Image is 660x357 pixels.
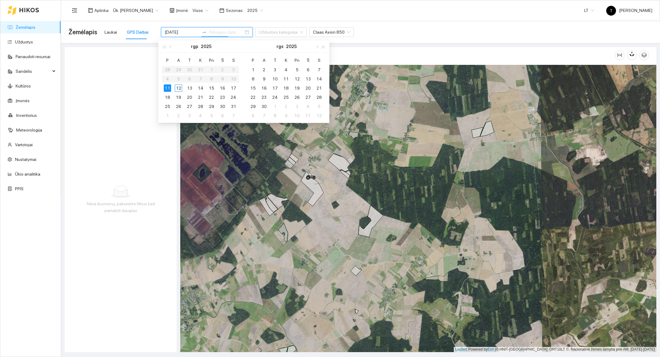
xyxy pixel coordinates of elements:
[209,29,244,35] input: Pabaigos data
[206,93,217,102] td: 2025-08-22
[280,102,291,111] td: 2025-10-02
[195,111,206,120] td: 2025-09-04
[282,75,290,83] div: 11
[217,111,228,120] td: 2025-09-06
[184,111,195,120] td: 2025-09-03
[184,55,195,65] th: T
[302,84,313,93] td: 2025-09-20
[293,84,301,92] div: 19
[304,84,312,92] div: 20
[313,111,324,120] td: 2025-10-12
[173,102,184,111] td: 2025-08-26
[302,65,313,74] td: 2025-09-06
[271,75,279,83] div: 10
[248,102,258,111] td: 2025-09-29
[249,103,257,110] div: 29
[16,98,30,103] a: Įmonės
[282,66,290,73] div: 4
[615,53,624,58] span: column-width
[291,93,302,102] td: 2025-09-26
[195,55,206,65] th: K
[315,94,323,101] div: 28
[193,6,208,15] span: Visos
[269,102,280,111] td: 2025-10-01
[162,111,173,120] td: 2025-09-01
[16,84,31,88] a: Kultūros
[282,112,290,119] div: 9
[247,6,263,15] span: 2025
[248,93,258,102] td: 2025-09-22
[164,103,171,110] div: 25
[260,84,268,92] div: 16
[202,30,207,35] span: swap-right
[206,102,217,111] td: 2025-08-29
[219,84,226,92] div: 16
[280,74,291,84] td: 2025-09-11
[226,7,244,14] span: Sezonas :
[186,112,193,119] div: 3
[188,46,615,64] div: Žemėlapis
[280,84,291,93] td: 2025-09-18
[127,29,148,35] div: GPS Darbai
[68,4,81,17] button: menu-fold
[208,112,215,119] div: 5
[280,111,291,120] td: 2025-10-09
[269,74,280,84] td: 2025-09-10
[280,93,291,102] td: 2025-09-25
[16,113,37,118] a: Inventorius
[615,50,625,60] button: column-width
[258,55,269,65] th: A
[260,66,268,73] div: 2
[584,6,594,15] span: LT
[219,103,226,110] div: 30
[173,111,184,120] td: 2025-09-02
[16,128,42,132] a: Meteorologija
[258,65,269,74] td: 2025-09-02
[217,84,228,93] td: 2025-08-16
[277,40,284,53] button: rgs
[304,75,312,83] div: 13
[302,102,313,111] td: 2025-10-04
[271,112,279,119] div: 8
[197,103,204,110] div: 28
[228,55,239,65] th: S
[282,103,290,110] div: 2
[249,66,257,73] div: 1
[606,8,652,13] span: [PERSON_NAME]
[315,75,323,83] div: 14
[162,102,173,111] td: 2025-08-25
[291,111,302,120] td: 2025-10-10
[219,94,226,101] div: 23
[165,29,199,35] input: Pradžios data
[202,30,207,35] span: to
[313,93,324,102] td: 2025-09-28
[258,93,269,102] td: 2025-09-23
[15,39,33,44] a: Užduotys
[249,94,257,101] div: 22
[488,347,494,351] a: Esri
[186,103,193,110] div: 27
[248,65,258,74] td: 2025-09-01
[94,7,109,14] span: Aplinka :
[16,54,50,59] a: Panaudoti resursai
[217,102,228,111] td: 2025-08-30
[302,55,313,65] th: Š
[230,84,237,92] div: 17
[191,40,198,53] button: rgp
[291,74,302,84] td: 2025-09-12
[313,65,324,74] td: 2025-09-07
[15,172,40,177] a: Ūkio analitika
[16,65,50,77] span: Sandėlis
[302,111,313,120] td: 2025-10-11
[249,112,257,119] div: 6
[15,157,36,162] a: Nustatymai
[175,84,182,92] div: 12
[195,93,206,102] td: 2025-08-21
[260,75,268,83] div: 9
[175,94,182,101] div: 19
[16,25,35,30] a: Žemėlapis
[197,84,204,92] div: 14
[258,74,269,84] td: 2025-09-09
[258,84,269,93] td: 2025-09-16
[162,84,173,93] td: 2025-08-11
